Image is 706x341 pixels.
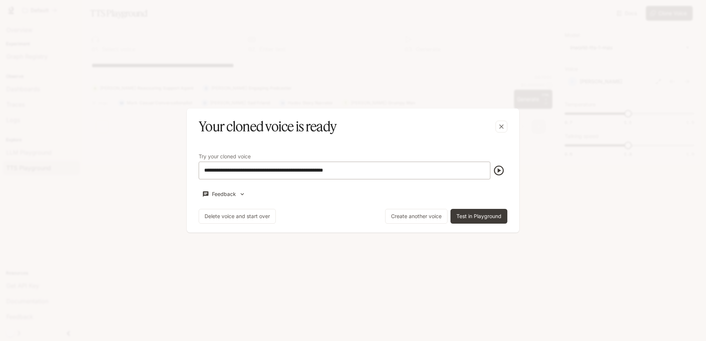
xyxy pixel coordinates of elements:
[199,209,276,224] button: Delete voice and start over
[199,154,251,159] p: Try your cloned voice
[450,209,507,224] button: Test in Playground
[199,117,336,136] h5: Your cloned voice is ready
[199,188,249,200] button: Feedback
[385,209,448,224] button: Create another voice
